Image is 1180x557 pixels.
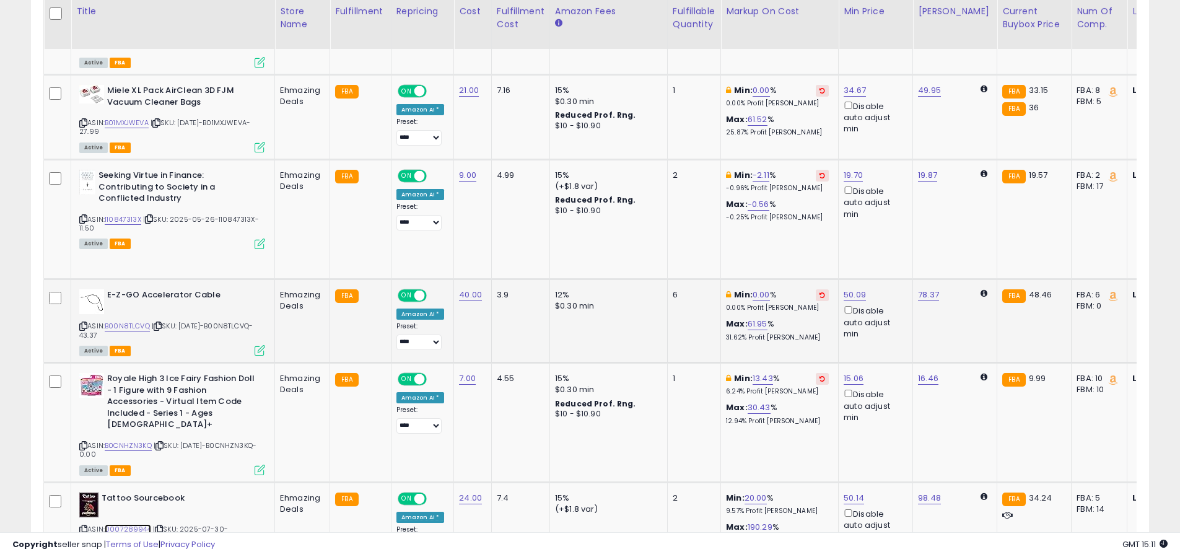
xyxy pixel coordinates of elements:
b: Reduced Prof. Rng. [555,110,636,120]
div: Fulfillment Cost [497,5,544,31]
div: Ehmazing Deals [280,85,320,107]
div: Current Buybox Price [1002,5,1066,31]
a: 50.14 [844,492,864,504]
div: FBM: 0 [1077,300,1117,312]
span: | SKU: 2025-05-26-110847313X-11.50 [79,214,259,233]
div: $0.30 min [555,96,658,107]
a: B00N8TLCVQ [105,321,150,331]
b: Seeking Virtue in Finance: Contributing to Society in a Conflicted Industry [98,170,249,208]
small: Amazon Fees. [555,18,562,29]
img: 415um81aFzS._SL40_.jpg [79,170,95,195]
div: Markup on Cost [726,5,833,18]
a: 9.00 [459,169,476,182]
p: 9.57% Profit [PERSON_NAME] [726,507,829,515]
span: ON [399,291,414,301]
div: 15% [555,493,658,504]
small: FBA [335,289,358,303]
span: | SKU: [DATE]-B01MXJWEVA-27.99 [79,118,250,136]
b: Min: [734,169,753,181]
div: Preset: [396,118,445,146]
b: Tattoo Sourcebook [102,493,252,507]
span: OFF [424,374,444,385]
small: FBA [1002,289,1025,303]
b: Max: [726,318,748,330]
div: 2 [673,170,711,181]
div: Disable auto adjust min [844,304,903,340]
p: 0.00% Profit [PERSON_NAME] [726,304,829,312]
div: Preset: [396,322,445,350]
span: 9.99 [1029,372,1046,384]
div: 12% [555,289,658,300]
img: 31be6C87oJL._SL40_.jpg [79,289,104,314]
img: 41HtpY269UL._SL40_.jpg [79,493,98,517]
div: FBM: 5 [1077,96,1117,107]
div: $10 - $10.90 [555,206,658,216]
div: % [726,493,829,515]
a: 50.09 [844,289,866,301]
a: 30.43 [748,401,771,414]
span: All listings currently available for purchase on Amazon [79,346,108,356]
img: 511tHi1Zv6L._SL40_.jpg [79,373,104,398]
div: 15% [555,373,658,384]
p: -0.25% Profit [PERSON_NAME] [726,213,829,222]
span: 48.46 [1029,289,1052,300]
small: FBA [1002,170,1025,183]
a: 78.37 [918,289,939,301]
p: 25.87% Profit [PERSON_NAME] [726,128,829,137]
div: % [726,114,829,137]
div: ASIN: [79,289,265,354]
div: FBA: 8 [1077,85,1117,96]
img: 41XqRi9HmYL._SL40_.jpg [79,85,104,103]
small: FBA [1002,85,1025,99]
small: FBA [335,170,358,183]
div: Preset: [396,406,445,434]
span: All listings currently available for purchase on Amazon [79,58,108,68]
b: E-Z-GO Accelerator Cable [107,289,258,304]
strong: Copyright [12,538,58,550]
div: % [726,170,829,193]
small: FBA [335,373,358,387]
span: ON [399,374,414,385]
span: ON [399,86,414,97]
div: % [726,318,829,341]
a: -2.11 [753,169,769,182]
div: Disable auto adjust min [844,99,903,135]
p: -0.96% Profit [PERSON_NAME] [726,184,829,193]
a: 13.43 [753,372,773,385]
div: Amazon AI * [396,189,445,200]
div: FBA: 6 [1077,289,1117,300]
div: 7.4 [497,493,540,504]
span: FBA [110,346,131,356]
span: OFF [424,171,444,182]
a: 49.95 [918,84,941,97]
span: OFF [424,494,444,504]
div: 7.16 [497,85,540,96]
span: OFF [424,86,444,97]
small: FBA [335,493,358,506]
span: 2025-09-12 15:11 GMT [1122,538,1168,550]
span: FBA [110,143,131,153]
a: 24.00 [459,492,482,504]
small: FBA [1002,102,1025,116]
b: Reduced Prof. Rng. [555,398,636,409]
span: FBA [110,465,131,476]
span: 34.24 [1029,492,1052,504]
span: All listings currently available for purchase on Amazon [79,239,108,249]
small: FBA [1002,373,1025,387]
small: FBA [335,85,358,99]
span: 33.15 [1029,84,1049,96]
a: 0.00 [753,84,770,97]
div: Store Name [280,5,325,31]
div: 1 [673,85,711,96]
a: 19.87 [918,169,937,182]
b: Min: [734,372,753,384]
div: FBA: 10 [1077,373,1117,384]
span: ON [399,494,414,504]
div: ASIN: [79,170,265,248]
div: Repricing [396,5,449,18]
b: Miele XL Pack AirClean 3D FJM Vacuum Cleaner Bags [107,85,258,111]
a: B01MXJWEVA [105,118,149,128]
div: 15% [555,85,658,96]
a: B0CNHZN3KQ [105,441,152,451]
div: % [726,85,829,108]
